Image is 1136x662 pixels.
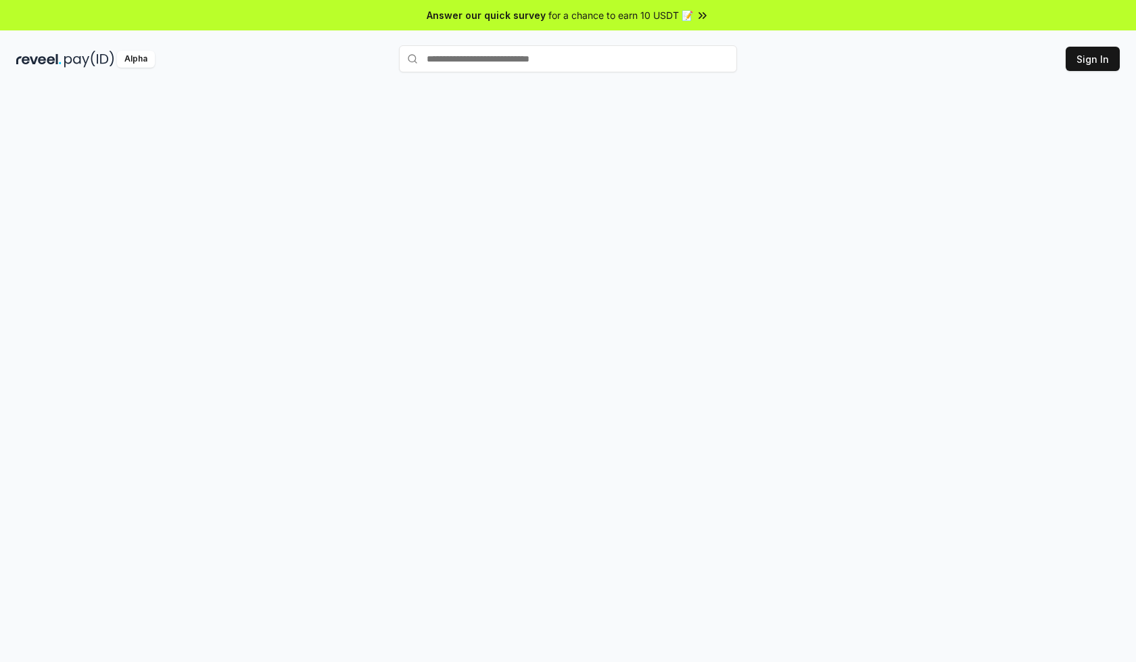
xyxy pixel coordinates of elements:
[427,8,546,22] span: Answer our quick survey
[16,51,62,68] img: reveel_dark
[548,8,693,22] span: for a chance to earn 10 USDT 📝
[117,51,155,68] div: Alpha
[64,51,114,68] img: pay_id
[1066,47,1120,71] button: Sign In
